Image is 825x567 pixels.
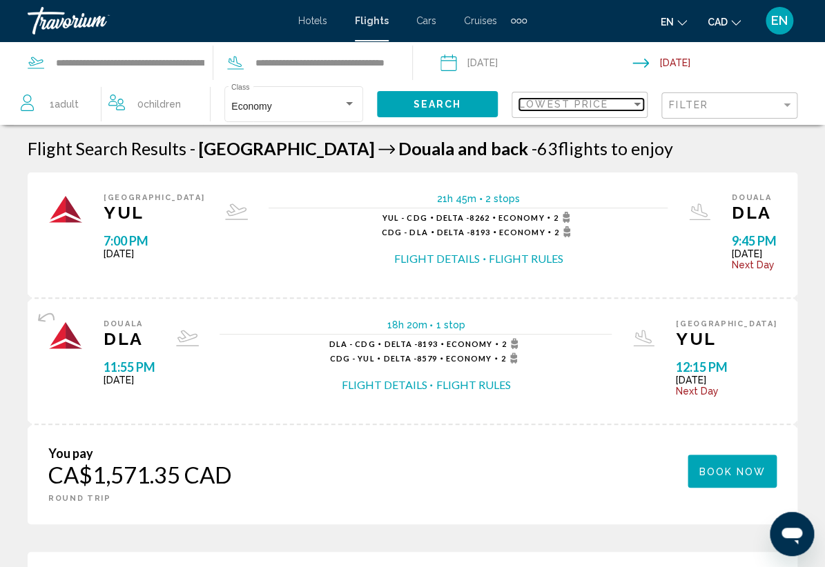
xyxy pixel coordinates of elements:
span: 0 [137,94,181,114]
span: 8579 [383,354,436,363]
button: Extra navigation items [511,10,527,32]
span: Delta - [436,213,470,222]
a: Hotels [298,15,327,26]
span: [GEOGRAPHIC_DATA] [104,193,204,202]
a: Cars [416,15,436,26]
span: DLA [104,328,155,349]
span: 2 [553,212,574,223]
div: You pay [48,446,232,461]
button: Flight Details [341,377,427,392]
button: Depart date: Oct 7, 2025 [440,42,633,83]
span: Douala [398,138,454,159]
span: YUL [104,202,204,223]
span: Next Day [732,259,777,270]
span: Economy [498,213,545,222]
span: Economy [499,228,545,237]
span: Delta - [383,354,417,363]
button: Flight Rules [436,377,510,392]
span: Book now [699,466,766,477]
iframe: Button to launch messaging window [770,512,814,556]
button: Book now [688,455,777,487]
button: Flight Rules [489,251,563,266]
span: - [190,138,195,159]
span: CDG - YUL [330,354,375,363]
div: CA$1,571.35 CAD [48,461,232,488]
span: [DATE] [676,375,777,386]
span: Economy [447,339,493,348]
a: Cruises [464,15,497,26]
span: 21h 45m [437,193,476,204]
span: and back [458,138,528,159]
button: Change language [661,12,687,32]
span: [DATE] [104,248,204,259]
span: - [532,138,537,159]
span: YUL - CDG [382,213,427,222]
a: Flights [355,15,389,26]
span: [GEOGRAPHIC_DATA] [676,319,777,328]
span: Adult [55,99,79,110]
h1: Flight Search Results [28,138,186,159]
button: Filter [661,92,797,120]
span: Next Day [676,386,777,397]
span: [DATE] [104,375,155,386]
span: Search [414,99,462,110]
span: 11:55 PM [104,359,155,375]
span: 9:45 PM [732,233,777,248]
span: flights to enjoy [558,138,673,159]
mat-select: Sort by [519,99,643,111]
span: Delta - [437,228,471,237]
button: User Menu [761,6,797,35]
span: 8262 [436,213,489,222]
span: Lowest Price [519,99,608,110]
button: Travelers: 1 adult, 0 children [14,83,203,125]
span: DLA - CDG [329,339,376,348]
span: ROUND TRIP [48,494,111,503]
span: en [661,17,674,28]
span: [GEOGRAPHIC_DATA] [199,138,375,159]
span: 7:00 PM [104,233,204,248]
span: 2 [501,338,523,349]
span: 8193 [384,339,437,348]
span: Filter [669,99,708,110]
span: DLA [732,202,777,223]
button: Search [377,91,498,117]
span: [DATE] [732,248,777,259]
button: Return date: Nov 1, 2025 [632,42,825,83]
span: 63 [532,138,558,159]
span: 2 [501,352,522,364]
span: CAD [708,17,728,28]
span: EN [771,14,788,28]
button: Flight Details [394,251,480,266]
span: Economy [231,101,271,112]
span: 1 stop [436,319,465,330]
span: 1 [50,94,79,114]
span: 8193 [437,228,490,237]
a: Travorium [28,7,284,34]
button: Change currency [708,12,741,32]
span: 18h 20m [387,319,427,330]
a: Book now [688,461,777,477]
span: Douala [104,319,155,328]
span: 12:15 PM [676,359,777,375]
span: 2 [554,226,575,237]
span: 2 stops [485,193,520,204]
span: YUL [676,328,777,349]
span: Economy [446,354,492,363]
span: Children [144,99,181,110]
span: Douala [732,193,777,202]
span: CDG - DLA [382,228,428,237]
span: Delta - [384,339,418,348]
